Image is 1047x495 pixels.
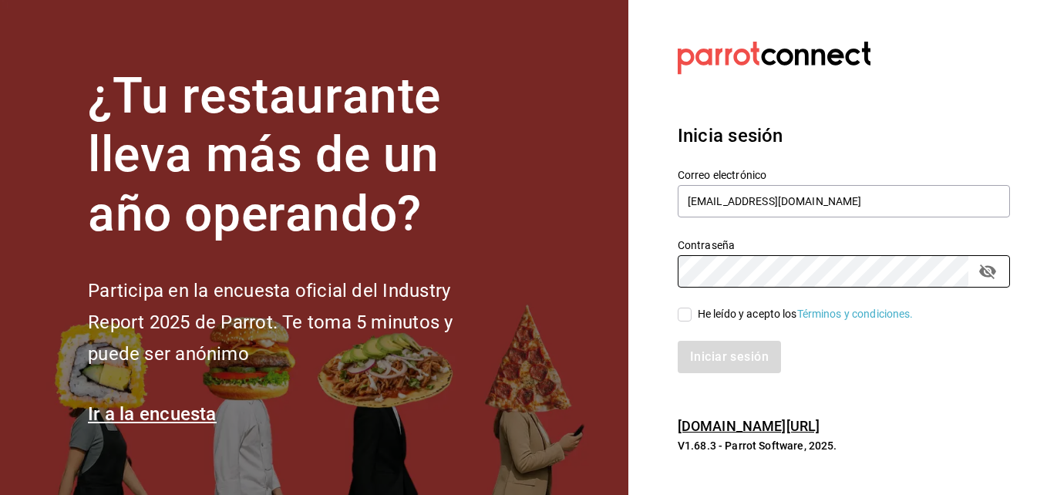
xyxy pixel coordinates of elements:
[88,275,504,369] h2: Participa en la encuesta oficial del Industry Report 2025 de Parrot. Te toma 5 minutos y puede se...
[88,403,217,425] a: Ir a la encuesta
[797,308,914,320] a: Términos y condiciones.
[678,122,1010,150] h3: Inicia sesión
[678,185,1010,217] input: Ingresa tu correo electrónico
[678,418,820,434] a: [DOMAIN_NAME][URL]
[678,239,1010,250] label: Contraseña
[88,67,504,244] h1: ¿Tu restaurante lleva más de un año operando?
[698,306,914,322] div: He leído y acepto los
[678,438,1010,453] p: V1.68.3 - Parrot Software, 2025.
[678,169,1010,180] label: Correo electrónico
[975,258,1001,285] button: passwordField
